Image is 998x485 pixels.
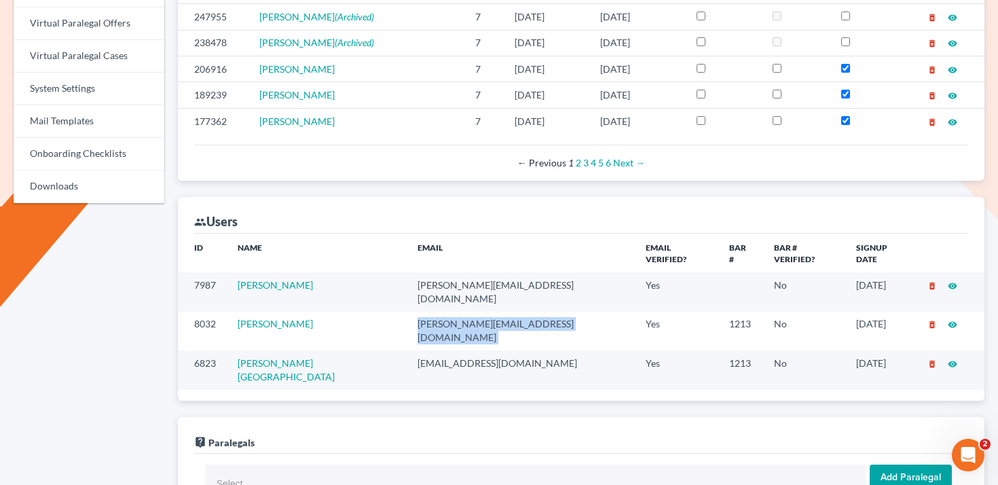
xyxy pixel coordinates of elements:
i: visibility [948,39,957,48]
i: delete_forever [927,91,937,101]
a: visibility [948,37,957,48]
a: [PERSON_NAME](Archived) [259,11,374,22]
td: No [763,272,845,311]
i: delete_forever [927,281,937,291]
a: [PERSON_NAME] [259,89,335,101]
td: [DATE] [589,108,686,134]
i: visibility [948,359,957,369]
a: Downloads [14,170,164,203]
td: No [763,351,845,389]
th: Name [227,234,407,272]
td: 1213 [718,351,763,389]
i: group [194,216,206,228]
a: Page 4 [591,157,596,168]
th: ID [178,234,227,272]
i: delete_forever [927,65,937,75]
a: Page 2 [576,157,581,168]
th: Email Verified? [635,234,719,272]
a: Page 5 [598,157,604,168]
td: [PERSON_NAME][EMAIL_ADDRESS][DOMAIN_NAME] [407,272,635,311]
i: visibility [948,118,957,127]
td: 7 [464,108,504,134]
i: visibility [948,91,957,101]
i: delete_forever [927,118,937,127]
a: visibility [948,318,957,329]
span: 2 [980,439,991,450]
th: Bar # [718,234,763,272]
i: delete_forever [927,359,937,369]
a: delete_forever [927,318,937,329]
div: Users [194,213,238,230]
em: (Archived) [335,37,374,48]
td: Yes [635,351,719,389]
i: visibility [948,13,957,22]
em: Page 1 [568,157,574,168]
iframe: Intercom live chat [952,439,984,471]
a: delete_forever [927,89,937,101]
td: 8032 [178,312,227,351]
td: 247955 [178,4,248,30]
td: 7 [464,82,504,108]
td: [PERSON_NAME][EMAIL_ADDRESS][DOMAIN_NAME] [407,312,635,351]
td: 177362 [178,108,248,134]
td: Yes [635,312,719,351]
td: [DATE] [504,56,589,82]
a: delete_forever [927,37,937,48]
td: [DATE] [589,56,686,82]
i: delete_forever [927,320,937,329]
td: 238478 [178,30,248,56]
a: [PERSON_NAME] [259,115,335,127]
a: Virtual Paralegal Cases [14,40,164,73]
i: visibility [948,320,957,329]
td: 1213 [718,312,763,351]
td: No [763,312,845,351]
a: visibility [948,89,957,101]
a: visibility [948,63,957,75]
a: delete_forever [927,279,937,291]
a: System Settings [14,73,164,105]
i: delete_forever [927,39,937,48]
td: [DATE] [845,351,917,389]
td: [DATE] [504,108,589,134]
span: [PERSON_NAME] [259,11,335,22]
td: 7 [464,56,504,82]
th: Signup Date [845,234,917,272]
td: 7 [464,30,504,56]
a: visibility [948,279,957,291]
td: 206916 [178,56,248,82]
td: [DATE] [504,82,589,108]
a: Mail Templates [14,105,164,138]
td: 6823 [178,351,227,389]
a: [PERSON_NAME] [259,63,335,75]
a: [PERSON_NAME] [238,279,313,291]
td: [DATE] [589,4,686,30]
td: [DATE] [845,272,917,311]
a: delete_forever [927,115,937,127]
a: [PERSON_NAME] [238,318,313,329]
span: [PERSON_NAME] [259,37,335,48]
td: [DATE] [504,4,589,30]
a: [PERSON_NAME][GEOGRAPHIC_DATA] [238,357,335,382]
td: [EMAIL_ADDRESS][DOMAIN_NAME] [407,351,635,389]
th: Bar # Verified? [763,234,845,272]
a: Next page [613,157,645,168]
a: Page 3 [583,157,589,168]
td: Yes [635,272,719,311]
i: visibility [948,65,957,75]
a: visibility [948,11,957,22]
i: visibility [948,281,957,291]
a: Onboarding Checklists [14,138,164,170]
a: visibility [948,115,957,127]
a: [PERSON_NAME](Archived) [259,37,374,48]
span: Previous page [517,157,566,168]
a: delete_forever [927,11,937,22]
td: [DATE] [589,82,686,108]
td: [DATE] [845,312,917,351]
td: [DATE] [589,30,686,56]
a: Virtual Paralegal Offers [14,7,164,40]
td: [DATE] [504,30,589,56]
td: 7 [464,4,504,30]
